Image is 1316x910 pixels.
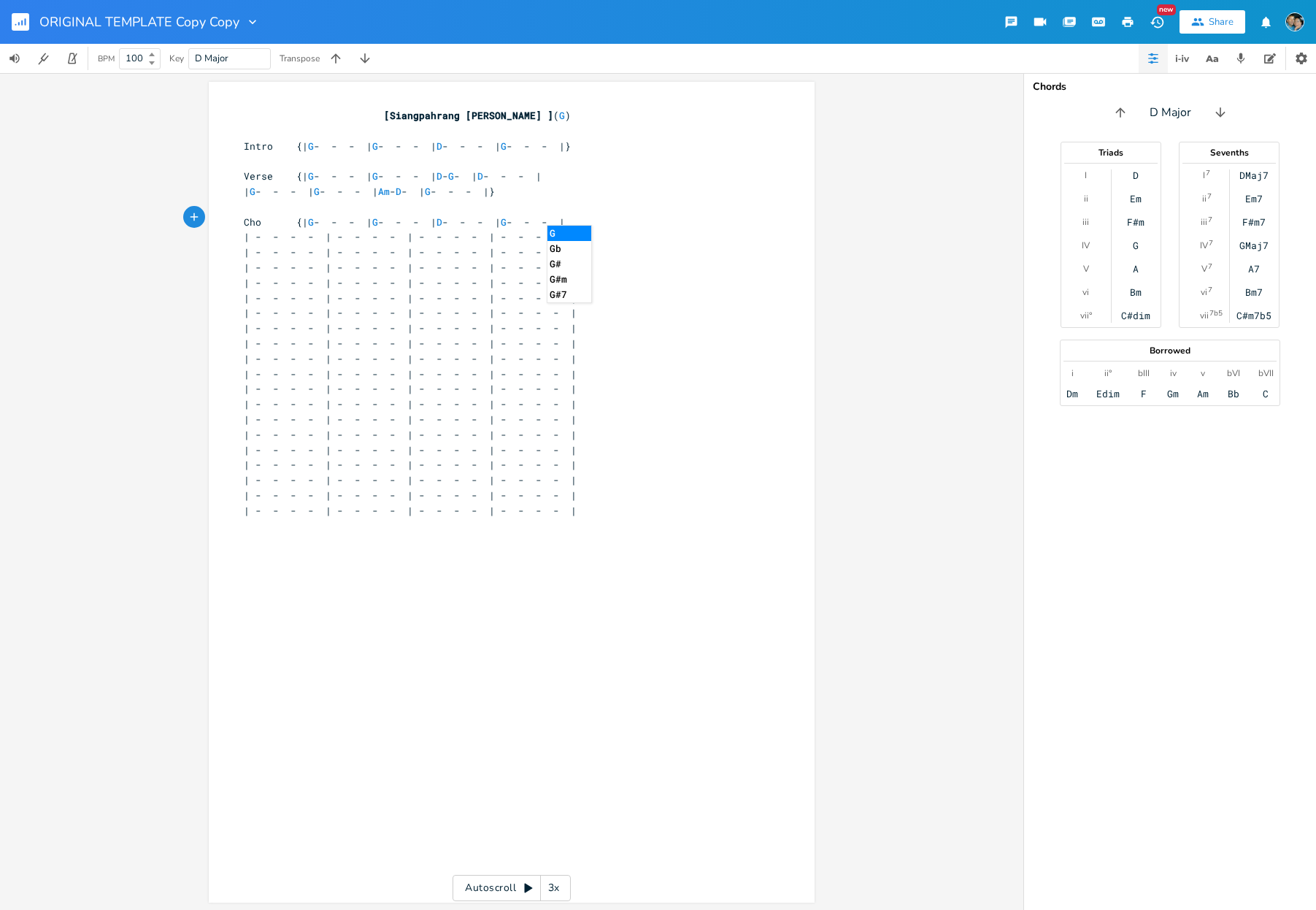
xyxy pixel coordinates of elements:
sup: 7b5 [1209,307,1223,319]
span: | - - - - | - - - - | - - - - | - - - - | [244,306,577,319]
button: New [1142,9,1171,35]
span: G [372,139,378,153]
span: Intro {| - - - | - - - | - - - | - - - |} [244,139,571,153]
sup: 7 [1208,284,1212,296]
div: vi [1201,286,1207,298]
div: V [1201,263,1207,275]
div: Autoscroll [453,875,571,901]
span: G [308,169,314,183]
div: C [1263,388,1269,399]
span: D [436,169,442,183]
span: | - - - - | - - - - | - - - - | - - - - | [244,413,577,426]
img: KLBC Worship Team [1285,12,1304,31]
span: G [250,185,255,198]
sup: 7 [1207,191,1212,202]
span: D [436,139,442,153]
span: | - - - - | - - - - | - - - - | - - - - | [244,337,577,350]
div: bVII [1258,367,1274,379]
div: ii [1084,193,1088,204]
span: | - - - - | - - - - | - - - - | - - - - | [244,352,577,365]
div: A7 [1248,263,1260,275]
div: Share [1209,15,1234,28]
div: vii° [1080,310,1092,321]
span: | - - - - | - - - - | - - - - | - - - - | [244,458,577,471]
span: D Major [1150,104,1191,121]
span: G [448,169,454,183]
div: Em [1130,193,1142,204]
div: Gm [1167,388,1179,399]
div: Triads [1061,148,1161,157]
span: G [314,185,320,198]
div: A [1133,263,1139,275]
span: Am [378,185,390,198]
span: Verse {| - - - | - - - | - - | - - - | [244,169,542,183]
div: V [1083,263,1089,275]
div: Em7 [1245,193,1263,204]
span: | - - - - | - - - - | - - - - | - - - - | [244,382,577,395]
span: [Siangpahrang [PERSON_NAME] ] [384,109,553,122]
span: G [559,109,565,122]
div: New [1157,4,1176,15]
sup: 7 [1208,214,1212,226]
div: C#m7b5 [1236,310,1271,321]
div: v [1201,367,1205,379]
button: Share [1180,10,1245,34]
div: I [1085,169,1087,181]
div: F#m [1127,216,1144,228]
span: G [372,215,378,229]
div: Bb [1228,388,1239,399]
div: F [1141,388,1147,399]
div: i [1071,367,1074,379]
div: vii [1200,310,1209,321]
li: G#7 [547,287,591,302]
span: | - - - - | - - - - | - - - - | - - - - | [244,367,577,381]
span: | - - - - | - - - - | - - - - | - - - - | [244,291,577,305]
div: D [1133,169,1139,181]
div: DMaj7 [1239,169,1269,181]
div: ii° [1104,367,1112,379]
span: D Major [195,52,228,65]
span: G [501,139,507,153]
span: Cho {| - - - | - - - | - - - | - - - | [244,215,565,229]
li: G# [547,256,591,272]
sup: 7 [1209,237,1213,249]
div: IV [1200,240,1208,251]
div: Dm [1066,388,1078,399]
span: | - - - - | - - - - | - - - - | - - - - | [244,245,577,259]
span: | - - - - | - - - - | - - - - | - - - - | [244,397,577,410]
span: G [308,215,314,229]
span: | - - - - | - - - - | - - - - | - - - - | [244,321,577,334]
div: G [1133,240,1139,251]
div: bVI [1227,367,1240,379]
div: Bm [1130,286,1142,298]
div: 3x [541,875,567,901]
div: BPM [98,55,115,63]
li: Gb [547,241,591,256]
div: Transpose [280,54,320,63]
span: | - - - - | - - - - | - - - - | - - - - | [244,473,577,486]
span: | - - - - | - - - - | - - - - | - - - - | [244,276,577,289]
span: | - - - | - - - | - - | - - - |} [244,185,495,198]
span: | - - - - | - - - - | - - - - | - - - - | [244,489,577,502]
li: G [547,226,591,241]
div: vi [1082,286,1089,298]
span: D [436,215,442,229]
div: GMaj7 [1239,240,1269,251]
div: F#m7 [1242,216,1266,228]
sup: 7 [1208,261,1212,272]
span: D [396,185,401,198]
div: C#dim [1121,310,1150,321]
div: Chords [1033,82,1307,92]
div: Edim [1096,388,1120,399]
div: Key [169,54,184,63]
span: ( ) [244,109,571,122]
span: ORIGINAL TEMPLATE Copy Copy [39,15,239,28]
span: D [477,169,483,183]
span: G [501,215,507,229]
div: iii [1082,216,1089,228]
span: G [425,185,431,198]
span: | - - - - | - - - - | - - - - | - - - - | [244,443,577,456]
div: IV [1082,240,1090,251]
li: G#m [547,272,591,287]
div: Bm7 [1245,286,1263,298]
